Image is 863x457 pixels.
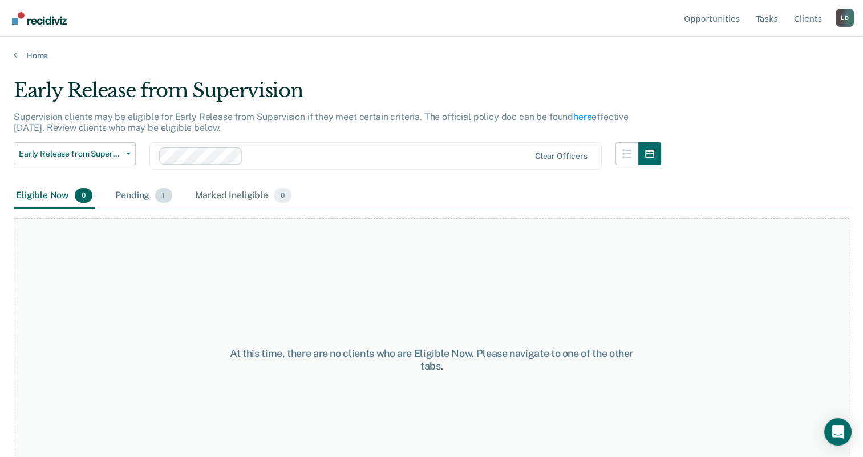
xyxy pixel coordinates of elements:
button: Early Release from Supervision [14,142,136,165]
img: Recidiviz [12,12,67,25]
div: At this time, there are no clients who are Eligible Now. Please navigate to one of the other tabs. [223,347,641,372]
button: Profile dropdown button [836,9,854,27]
div: Early Release from Supervision [14,79,661,111]
span: 1 [155,188,172,203]
span: 0 [75,188,92,203]
span: 0 [274,188,291,203]
a: Home [14,50,849,61]
p: Supervision clients may be eligible for Early Release from Supervision if they meet certain crite... [14,111,629,133]
div: Pending1 [113,183,174,209]
div: Marked Ineligible0 [193,183,294,209]
div: Open Intercom Messenger [824,418,852,446]
div: Eligible Now0 [14,183,95,209]
div: Clear officers [535,151,588,161]
a: here [573,111,591,122]
span: Early Release from Supervision [19,149,121,159]
div: L D [836,9,854,27]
